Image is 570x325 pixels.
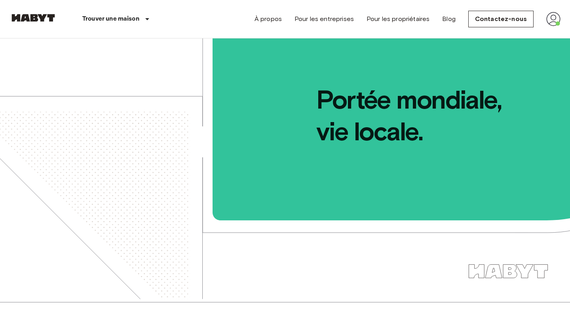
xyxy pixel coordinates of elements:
[442,14,456,24] a: Blog
[255,14,282,24] a: À propos
[468,11,534,27] a: Contactez-nous
[546,12,560,26] img: avatar
[367,14,429,24] a: Pour les propriétaires
[9,14,57,22] img: Habyt
[82,14,139,24] p: Trouver une maison
[214,38,570,147] span: Portée mondiale, vie locale.
[294,14,354,24] a: Pour les entreprises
